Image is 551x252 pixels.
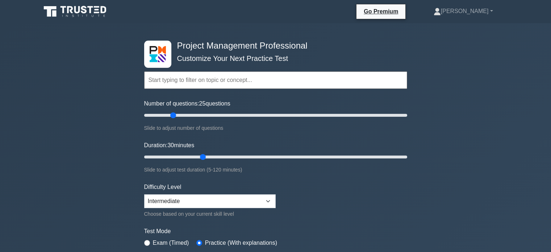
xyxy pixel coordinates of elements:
h4: Project Management Professional [174,41,372,51]
label: Number of questions: questions [144,99,230,108]
a: Go Premium [359,7,402,16]
span: 30 [167,142,174,148]
label: Test Mode [144,227,407,236]
div: Choose based on your current skill level [144,210,276,218]
div: Slide to adjust test duration (5-120 minutes) [144,165,407,174]
label: Difficulty Level [144,183,181,191]
label: Practice (With explanations) [205,239,277,247]
span: 25 [199,100,206,107]
input: Start typing to filter on topic or concept... [144,71,407,89]
label: Exam (Timed) [153,239,189,247]
a: [PERSON_NAME] [416,4,510,18]
div: Slide to adjust number of questions [144,124,407,132]
label: Duration: minutes [144,141,195,150]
